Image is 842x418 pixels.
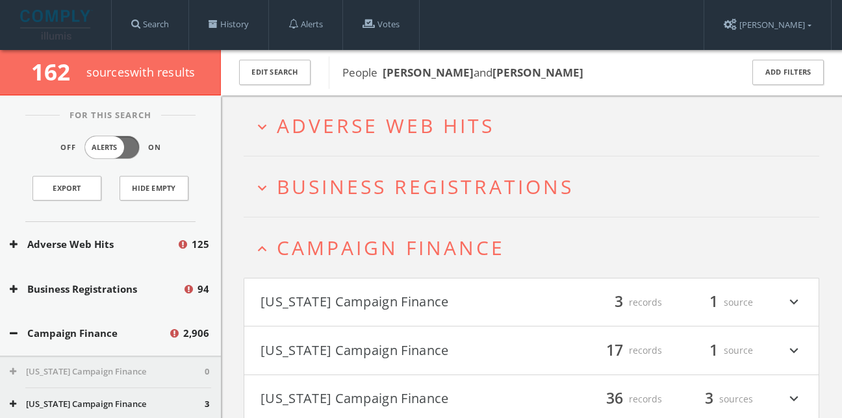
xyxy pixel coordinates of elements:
[261,339,531,362] button: [US_STATE] Campaign Finance
[785,339,802,362] i: expand_more
[239,60,311,85] button: Edit Search
[253,118,271,136] i: expand_more
[10,282,183,297] button: Business Registrations
[205,398,209,411] span: 3
[675,388,753,410] div: sources
[699,387,719,410] span: 3
[20,10,93,40] img: illumis
[277,234,505,261] span: Campaign Finance
[609,291,629,313] span: 3
[785,291,802,313] i: expand_more
[785,388,802,410] i: expand_more
[192,237,209,252] span: 125
[600,387,629,410] span: 36
[342,65,583,80] span: People
[60,109,161,122] span: For This Search
[277,173,574,200] span: Business Registrations
[10,326,168,341] button: Campaign Finance
[120,176,188,201] button: Hide Empty
[253,237,819,258] button: expand_lessCampaign Finance
[253,115,819,136] button: expand_moreAdverse Web Hits
[31,56,81,87] span: 162
[584,339,662,362] div: records
[600,339,629,362] span: 17
[86,64,196,80] span: source s with results
[383,65,492,80] span: and
[704,291,724,313] span: 1
[60,142,76,153] span: Off
[584,388,662,410] div: records
[148,142,161,153] span: On
[752,60,824,85] button: Add Filters
[704,339,724,362] span: 1
[205,365,209,378] span: 0
[675,291,753,313] div: source
[198,282,209,297] span: 94
[10,237,177,252] button: Adverse Web Hits
[277,112,494,139] span: Adverse Web Hits
[32,176,101,201] a: Export
[10,398,205,411] button: [US_STATE] Campaign Finance
[261,291,531,313] button: [US_STATE] Campaign Finance
[675,339,753,362] div: source
[183,326,209,341] span: 2,906
[261,388,531,410] button: [US_STATE] Campaign Finance
[253,179,271,197] i: expand_more
[253,240,271,258] i: expand_less
[253,176,819,197] button: expand_moreBusiness Registrations
[383,65,474,80] b: [PERSON_NAME]
[584,291,662,313] div: records
[10,365,205,378] button: [US_STATE] Campaign Finance
[492,65,583,80] b: [PERSON_NAME]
